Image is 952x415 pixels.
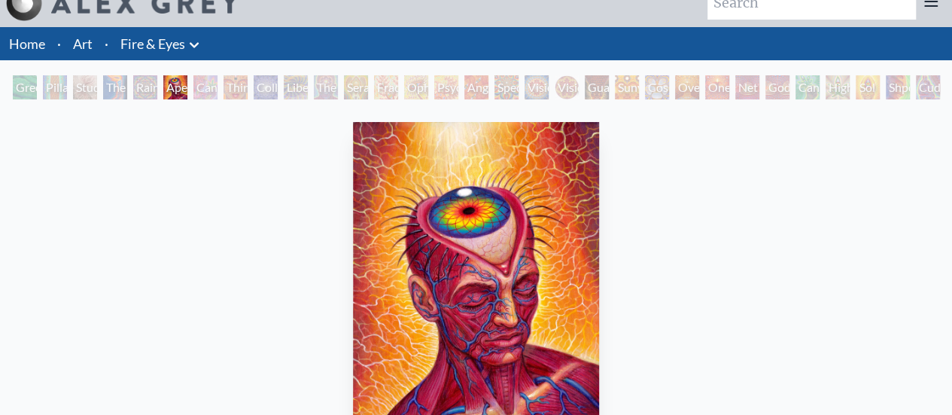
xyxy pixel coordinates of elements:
div: Vision [PERSON_NAME] [555,75,579,99]
div: Shpongled [886,75,910,99]
div: Seraphic Transport Docking on the Third Eye [344,75,368,99]
div: Angel Skin [464,75,488,99]
div: Aperture [163,75,187,99]
div: Spectral Lotus [494,75,519,99]
div: The Torch [103,75,127,99]
div: Study for the Great Turn [73,75,97,99]
div: Third Eye Tears of Joy [224,75,248,99]
div: Vision Crystal [525,75,549,99]
div: Higher Vision [826,75,850,99]
div: Cannafist [795,75,820,99]
div: Guardian of Infinite Vision [585,75,609,99]
a: Art [73,33,93,54]
div: Collective Vision [254,75,278,99]
div: Pillar of Awareness [43,75,67,99]
a: Home [9,35,45,52]
div: Sol Invictus [856,75,880,99]
div: One [705,75,729,99]
div: Green Hand [13,75,37,99]
div: Fractal Eyes [374,75,398,99]
a: Fire & Eyes [120,33,185,54]
div: The Seer [314,75,338,99]
div: Sunyata [615,75,639,99]
li: · [99,27,114,60]
div: Net of Being [735,75,759,99]
div: Rainbow Eye Ripple [133,75,157,99]
li: · [51,27,67,60]
div: Godself [765,75,789,99]
div: Cannabis Sutra [193,75,217,99]
div: Cosmic Elf [645,75,669,99]
div: Psychomicrograph of a Fractal Paisley Cherub Feather Tip [434,75,458,99]
div: Oversoul [675,75,699,99]
div: Ophanic Eyelash [404,75,428,99]
div: Liberation Through Seeing [284,75,308,99]
div: Cuddle [916,75,940,99]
